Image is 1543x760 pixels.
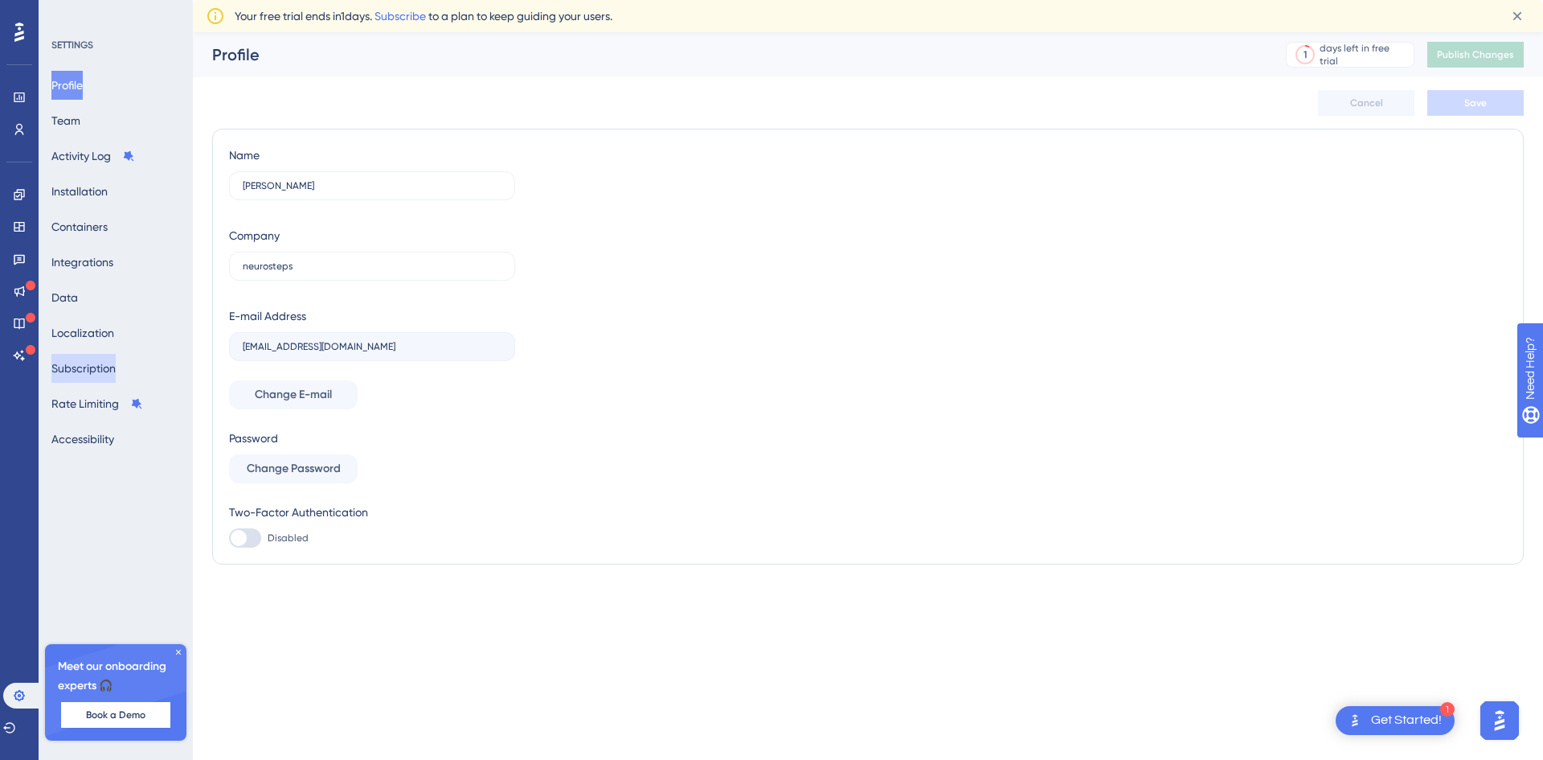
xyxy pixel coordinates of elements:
div: SETTINGS [51,39,182,51]
div: Name [229,146,260,165]
button: Rate Limiting [51,389,143,418]
input: E-mail Address [243,341,501,352]
span: Your free trial ends in 1 days. to a plan to keep guiding your users. [235,6,612,26]
button: Change E-mail [229,380,358,409]
div: 1 [1440,702,1455,717]
button: Team [51,106,80,135]
div: Two-Factor Authentication [229,503,515,522]
button: Save [1427,90,1524,116]
div: Password [229,429,515,448]
div: Profile [212,43,1246,66]
button: Cancel [1318,90,1414,116]
button: Subscription [51,354,116,383]
iframe: UserGuiding AI Assistant Launcher [1475,696,1524,745]
span: Cancel [1350,97,1383,109]
img: launcher-image-alternative-text [1345,711,1365,730]
span: Need Help? [38,4,100,23]
button: Integrations [51,248,113,277]
span: Change E-mail [255,385,332,405]
a: Subscribe [374,10,426,23]
button: Containers [51,212,108,241]
div: 1 [1304,48,1307,61]
span: Publish Changes [1437,48,1514,61]
span: Book a Demo [86,709,145,721]
button: Installation [51,177,108,206]
span: Save [1464,97,1487,109]
div: Company [229,226,280,245]
div: Open Get Started! checklist, remaining modules: 1 [1336,706,1455,735]
input: Name Surname [243,180,501,191]
input: Company Name [243,261,501,272]
div: Get Started! [1371,712,1442,729]
span: Change Password [247,459,341,479]
span: Disabled [268,532,309,544]
div: days left in free trial [1320,42,1409,68]
button: Publish Changes [1427,42,1524,68]
button: Activity Log [51,142,135,170]
button: Accessibility [51,425,114,454]
button: Localization [51,318,114,347]
button: Change Password [229,454,358,483]
button: Profile [51,71,83,100]
button: Book a Demo [61,702,170,728]
span: Meet our onboarding experts 🎧 [58,657,174,696]
button: Data [51,283,78,312]
div: E-mail Address [229,306,306,326]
